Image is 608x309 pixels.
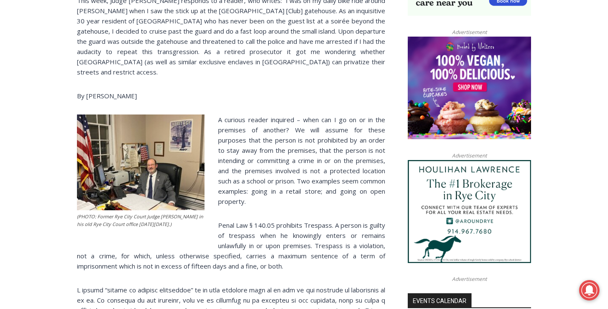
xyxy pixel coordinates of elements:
[77,114,205,210] img: (PHOTO: Rye City Court Judge Joe Latwin in his office on Monday, December 5, 2022.)
[205,83,412,106] a: Intern @ [DOMAIN_NAME]
[222,85,394,104] span: Intern @ [DOMAIN_NAME]
[408,160,531,263] img: Houlihan Lawrence The #1 Brokerage in Rye City
[443,28,495,36] span: Advertisement
[443,275,495,283] span: Advertisement
[77,91,385,101] p: By [PERSON_NAME]
[443,152,495,160] span: Advertisement
[408,293,472,308] h2: Events Calendar
[77,213,205,228] figcaption: (PHOTO: Former Rye City Court Judge [PERSON_NAME] in his old Rye City Court office [DATE][DATE].)
[87,53,121,102] div: Located at [STREET_ADDRESS][PERSON_NAME]
[3,88,83,120] span: Open Tues. - Sun. [PHONE_NUMBER]
[408,37,531,140] img: Baked by Melissa
[77,114,385,206] p: A curious reader inquired – when can I go on or in the premises of another? We will assume for th...
[215,0,402,83] div: "I learned about the history of a place I’d honestly never considered even as a resident of [GEOG...
[0,86,85,106] a: Open Tues. - Sun. [PHONE_NUMBER]
[77,220,385,271] p: Penal Law § 140.05 prohibits Trespass. A person is guilty of trespass when he knowingly enters or...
